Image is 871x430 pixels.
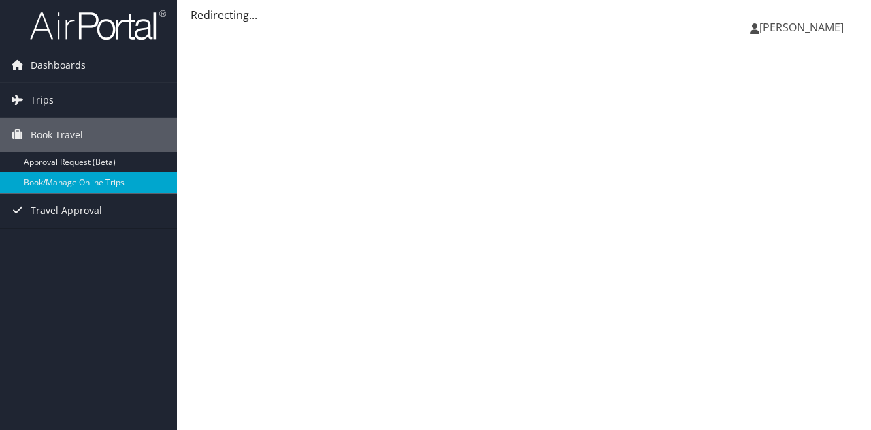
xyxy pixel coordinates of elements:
div: Redirecting... [191,7,857,23]
span: Travel Approval [31,194,102,228]
span: [PERSON_NAME] [759,20,844,35]
a: [PERSON_NAME] [750,7,857,48]
span: Book Travel [31,118,83,152]
span: Trips [31,83,54,117]
span: Dashboards [31,48,86,82]
img: airportal-logo.png [30,9,166,41]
